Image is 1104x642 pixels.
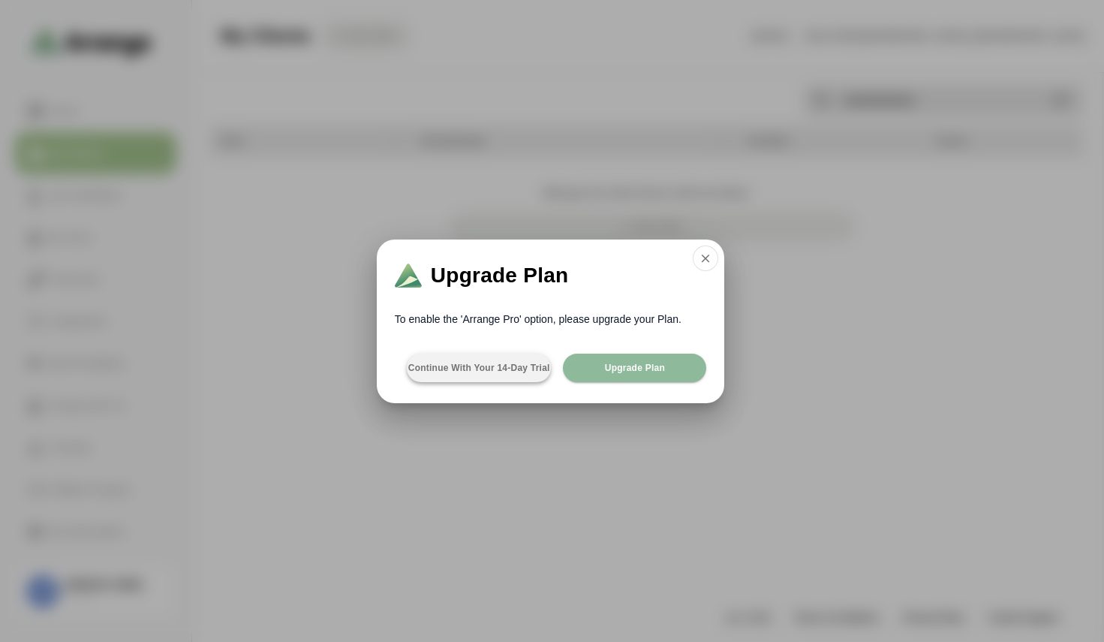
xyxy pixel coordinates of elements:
span: Upgrade Plan [431,265,568,286]
span: Upgrade Plan [604,362,665,374]
span: Continue with your 14-day Trial [408,362,550,374]
img: Logo [395,264,422,288]
button: Continue with your 14-day Trial [407,354,551,382]
button: Upgrade Plan [563,354,707,382]
p: To enable the 'Arrange Pro' option, please upgrade your Plan. [377,312,699,327]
